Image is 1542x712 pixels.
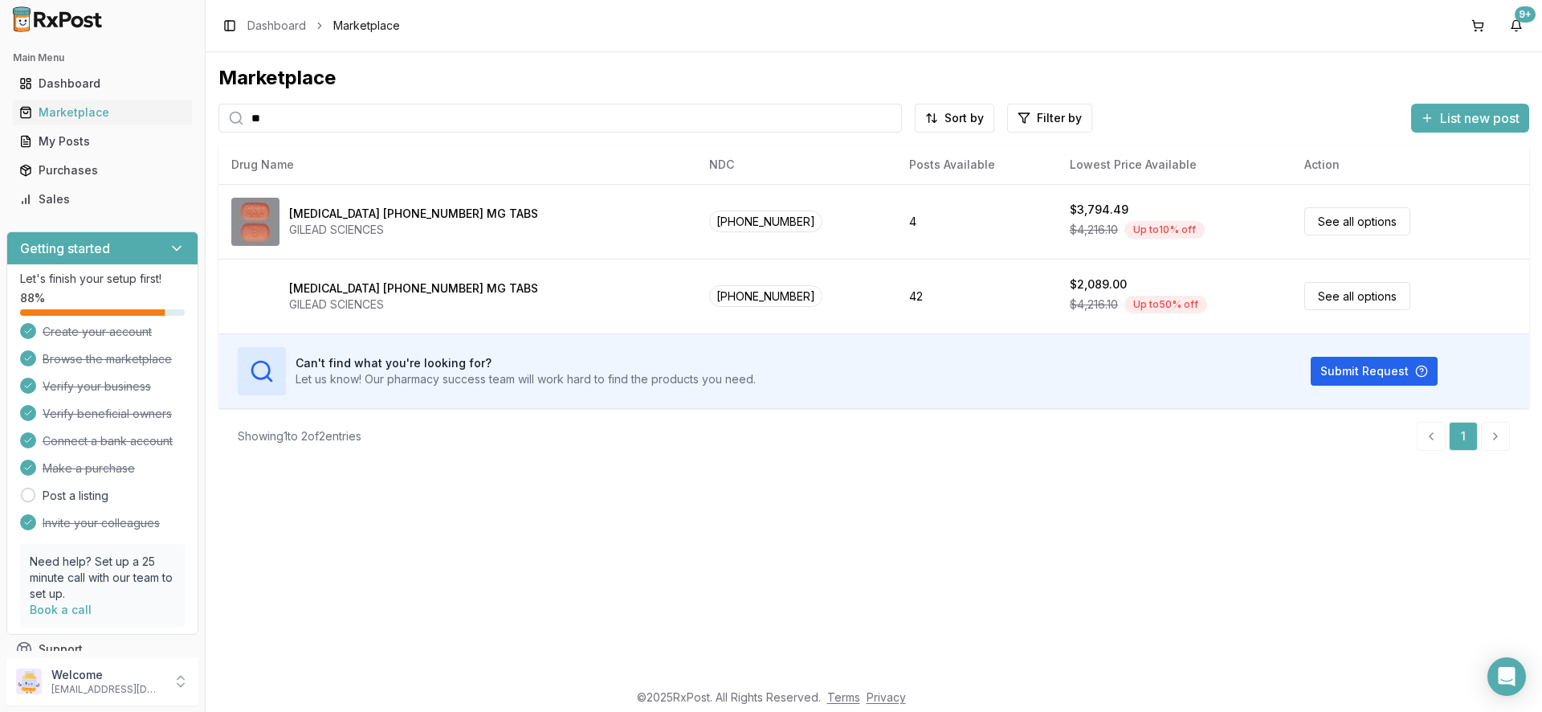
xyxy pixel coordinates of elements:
a: Sales [13,185,192,214]
span: [PHONE_NUMBER] [709,211,822,232]
th: Drug Name [218,145,696,184]
div: $2,089.00 [1070,276,1127,293]
button: Marketplace [6,100,198,125]
button: Support [6,635,198,664]
div: Marketplace [19,104,186,121]
span: Verify beneficial owners [43,406,172,422]
button: 9+ [1503,13,1529,39]
span: Create your account [43,324,152,340]
div: Dashboard [19,76,186,92]
button: Sales [6,186,198,212]
button: Sort by [915,104,994,133]
td: 42 [896,259,1057,333]
span: Connect a bank account [43,433,173,449]
a: Purchases [13,156,192,185]
div: $3,794.49 [1070,202,1128,218]
div: Marketplace [218,65,1529,91]
span: Filter by [1037,110,1082,126]
div: GILEAD SCIENCES [289,297,538,313]
h3: Getting started [20,239,110,258]
span: [PHONE_NUMBER] [709,285,822,307]
span: Marketplace [333,18,400,34]
a: See all options [1304,207,1410,235]
th: NDC [696,145,896,184]
img: User avatar [16,669,42,694]
a: Dashboard [247,18,306,34]
span: Browse the marketplace [43,351,172,367]
button: Submit Request [1311,357,1438,386]
div: 9+ [1515,6,1536,23]
span: $4,216.10 [1070,222,1118,238]
a: Marketplace [13,98,192,127]
h2: Main Menu [13,51,192,64]
div: My Posts [19,133,186,149]
div: Up to 10 % off [1124,221,1205,239]
span: $4,216.10 [1070,297,1118,313]
span: Make a purchase [43,460,135,477]
button: My Posts [6,129,198,154]
p: Let us know! Our pharmacy success team will work hard to find the products you need. [296,371,756,387]
th: Action [1291,145,1529,184]
a: Post a listing [43,488,108,504]
a: Dashboard [13,69,192,98]
a: My Posts [13,127,192,156]
h3: Can't find what you're looking for? [296,355,756,371]
img: Biktarvy 30-120-15 MG TABS [231,198,279,246]
div: GILEAD SCIENCES [289,222,538,238]
p: [EMAIL_ADDRESS][DOMAIN_NAME] [51,683,163,696]
button: Dashboard [6,71,198,96]
th: Lowest Price Available [1057,145,1291,184]
span: 88 % [20,290,45,306]
th: Posts Available [896,145,1057,184]
p: Need help? Set up a 25 minute call with our team to set up. [30,554,175,602]
nav: breadcrumb [247,18,400,34]
span: Sort by [944,110,984,126]
a: List new post [1411,112,1529,128]
div: [MEDICAL_DATA] [PHONE_NUMBER] MG TABS [289,206,538,222]
div: Open Intercom Messenger [1487,657,1526,696]
div: Showing 1 to 2 of 2 entries [238,428,361,444]
p: Welcome [51,667,163,683]
td: 4 [896,184,1057,259]
span: Verify your business [43,379,151,395]
p: Let's finish your setup first! [20,271,185,287]
a: See all options [1304,282,1410,310]
a: Book a call [30,603,92,616]
img: RxPost Logo [6,6,109,32]
a: Terms [827,690,860,704]
img: Biktarvy 50-200-25 MG TABS [231,272,279,321]
div: Sales [19,191,186,207]
div: [MEDICAL_DATA] [PHONE_NUMBER] MG TABS [289,280,538,297]
span: List new post [1440,108,1520,128]
nav: pagination [1417,422,1510,451]
button: Filter by [1007,104,1092,133]
button: List new post [1411,104,1529,133]
a: 1 [1449,422,1478,451]
a: Privacy [867,690,906,704]
div: Up to 50 % off [1124,296,1207,313]
div: Purchases [19,162,186,178]
span: Invite your colleagues [43,515,160,531]
button: Purchases [6,158,198,183]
